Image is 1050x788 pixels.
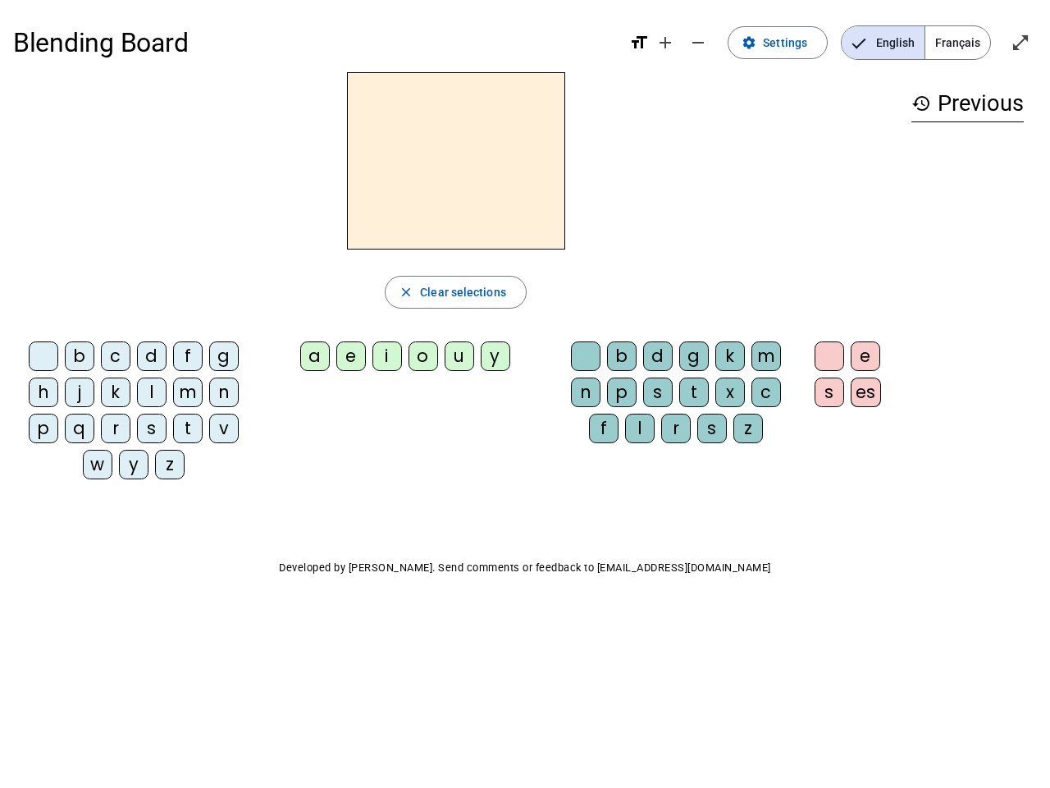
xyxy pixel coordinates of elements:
div: k [715,341,745,371]
mat-icon: history [911,94,931,113]
button: Increase font size [649,26,682,59]
div: f [589,414,619,443]
mat-button-toggle-group: Language selection [841,25,991,60]
mat-icon: format_size [629,33,649,53]
mat-icon: add [655,33,675,53]
div: u [445,341,474,371]
div: d [137,341,167,371]
div: q [65,414,94,443]
div: t [679,378,709,407]
div: e [336,341,366,371]
div: z [733,414,763,443]
div: b [607,341,637,371]
mat-icon: settings [742,35,756,50]
button: Settings [728,26,828,59]
div: s [815,378,844,407]
div: c [751,378,781,407]
div: v [209,414,239,443]
div: s [697,414,727,443]
div: l [625,414,655,443]
div: h [29,378,58,407]
p: Developed by [PERSON_NAME]. Send comments or feedback to [EMAIL_ADDRESS][DOMAIN_NAME] [13,558,1037,578]
div: es [851,378,881,407]
div: p [29,414,58,443]
span: Settings [763,33,807,53]
div: c [101,341,130,371]
span: Clear selections [420,282,506,302]
div: g [679,341,709,371]
h1: Blending Board [13,16,616,69]
div: t [173,414,203,443]
button: Enter full screen [1004,26,1037,59]
div: s [137,414,167,443]
div: m [173,378,203,407]
div: d [643,341,673,371]
span: Français [925,26,990,59]
button: Clear selections [385,276,527,309]
div: w [83,450,112,479]
div: x [715,378,745,407]
div: z [155,450,185,479]
div: r [661,414,691,443]
div: k [101,378,130,407]
div: y [481,341,510,371]
h3: Previous [911,85,1024,122]
div: e [851,341,880,371]
button: Decrease font size [682,26,714,59]
div: j [65,378,94,407]
div: m [751,341,781,371]
div: i [372,341,402,371]
div: g [209,341,239,371]
mat-icon: open_in_full [1011,33,1030,53]
div: o [409,341,438,371]
div: b [65,341,94,371]
div: n [209,378,239,407]
mat-icon: remove [688,33,708,53]
div: f [173,341,203,371]
div: l [137,378,167,407]
div: r [101,414,130,443]
div: n [571,378,600,407]
div: s [643,378,673,407]
div: y [119,450,148,479]
div: p [607,378,637,407]
mat-icon: close [399,285,413,300]
span: English [842,26,924,59]
div: a [300,341,330,371]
